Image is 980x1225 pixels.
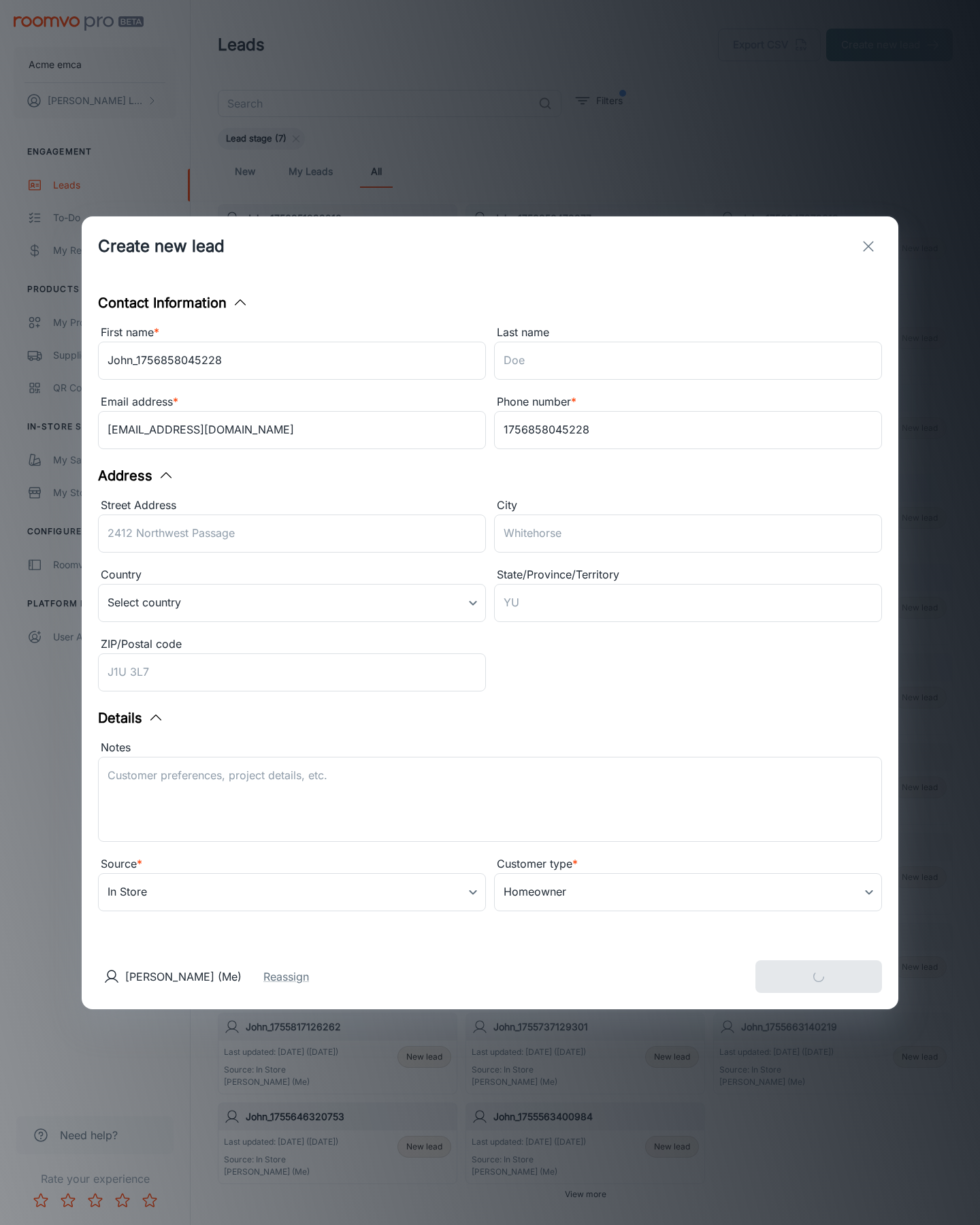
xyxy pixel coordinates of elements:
[98,873,486,911] div: In Store
[855,233,882,260] button: exit
[98,636,486,653] div: ZIP/Postal code
[98,514,486,553] input: 2412 Northwest Passage
[494,514,882,553] input: Whitehorse
[263,968,309,985] button: Reassign
[98,411,486,449] input: myname@example.com
[125,968,242,985] p: [PERSON_NAME] (Me)
[494,584,882,622] input: YU
[494,873,882,911] div: Homeowner
[98,584,486,622] div: Select country
[494,393,882,411] div: Phone number
[98,653,486,691] input: J1U 3L7
[494,411,882,449] input: +1 439-123-4567
[98,393,486,411] div: Email address
[494,342,882,380] input: Doe
[98,855,486,873] div: Source
[98,293,248,313] button: Contact Information
[494,566,882,584] div: State/Province/Territory
[98,465,174,486] button: Address
[98,566,486,584] div: Country
[98,324,486,342] div: First name
[98,234,225,259] h1: Create new lead
[494,497,882,514] div: City
[494,855,882,873] div: Customer type
[98,739,882,757] div: Notes
[98,497,486,514] div: Street Address
[494,324,882,342] div: Last name
[98,342,486,380] input: John
[98,708,164,728] button: Details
